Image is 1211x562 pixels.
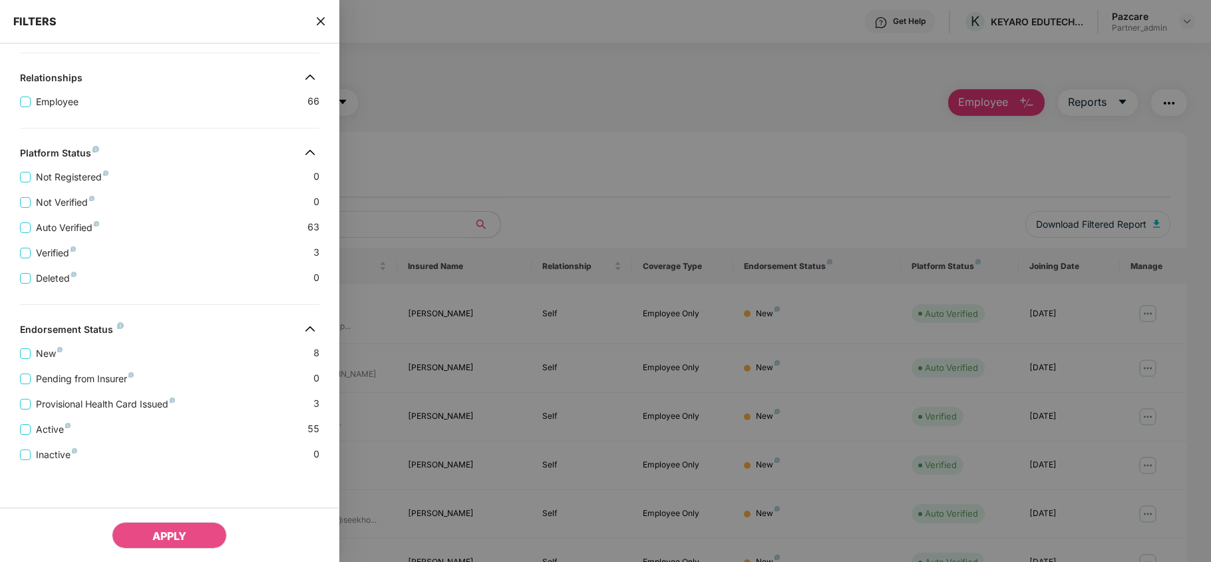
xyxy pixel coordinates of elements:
[170,398,175,403] img: svg+xml;base64,PHN2ZyB4bWxucz0iaHR0cDovL3d3dy53My5vcmcvMjAwMC9zdmciIHdpZHRoPSI4IiBoZWlnaHQ9IjgiIH...
[65,423,71,428] img: svg+xml;base64,PHN2ZyB4bWxucz0iaHR0cDovL3d3dy53My5vcmcvMjAwMC9zdmciIHdpZHRoPSI4IiBoZWlnaHQ9IjgiIH...
[31,246,81,260] span: Verified
[31,95,84,109] span: Employee
[307,220,319,235] span: 63
[20,324,124,340] div: Endorsement Status
[20,72,83,88] div: Relationships
[92,146,99,152] img: svg+xml;base64,PHN2ZyB4bWxucz0iaHR0cDovL3d3dy53My5vcmcvMjAwMC9zdmciIHdpZHRoPSI4IiBoZWlnaHQ9IjgiIH...
[31,447,83,462] span: Inactive
[313,346,319,361] span: 8
[71,246,76,252] img: svg+xml;base64,PHN2ZyB4bWxucz0iaHR0cDovL3d3dy53My5vcmcvMjAwMC9zdmciIHdpZHRoPSI4IiBoZWlnaHQ9IjgiIH...
[313,447,319,462] span: 0
[112,522,227,549] button: APPLY
[299,318,321,340] img: svg+xml;base64,PHN2ZyB4bWxucz0iaHR0cDovL3d3dy53My5vcmcvMjAwMC9zdmciIHdpZHRoPSIzMiIgaGVpZ2h0PSIzMi...
[31,346,68,361] span: New
[57,347,63,352] img: svg+xml;base64,PHN2ZyB4bWxucz0iaHR0cDovL3d3dy53My5vcmcvMjAwMC9zdmciIHdpZHRoPSI4IiBoZWlnaHQ9IjgiIH...
[313,371,319,386] span: 0
[313,194,319,210] span: 0
[89,196,94,201] img: svg+xml;base64,PHN2ZyB4bWxucz0iaHR0cDovL3d3dy53My5vcmcvMjAwMC9zdmciIHdpZHRoPSI4IiBoZWlnaHQ9IjgiIH...
[307,94,319,109] span: 66
[94,221,99,226] img: svg+xml;base64,PHN2ZyB4bWxucz0iaHR0cDovL3d3dy53My5vcmcvMjAwMC9zdmciIHdpZHRoPSI4IiBoZWlnaHQ9IjgiIH...
[307,422,319,437] span: 55
[128,372,134,378] img: svg+xml;base64,PHN2ZyB4bWxucz0iaHR0cDovL3d3dy53My5vcmcvMjAwMC9zdmciIHdpZHRoPSI4IiBoZWlnaHQ9IjgiIH...
[299,142,321,163] img: svg+xml;base64,PHN2ZyB4bWxucz0iaHR0cDovL3d3dy53My5vcmcvMjAwMC9zdmciIHdpZHRoPSIzMiIgaGVpZ2h0PSIzMi...
[31,195,100,210] span: Not Verified
[31,422,76,437] span: Active
[31,397,180,412] span: Provisional Health Card Issued
[71,272,77,277] img: svg+xml;base64,PHN2ZyB4bWxucz0iaHR0cDovL3d3dy53My5vcmcvMjAwMC9zdmciIHdpZHRoPSI4IiBoZWlnaHQ9IjgiIH...
[13,15,57,28] span: FILTERS
[72,448,77,453] img: svg+xml;base64,PHN2ZyB4bWxucz0iaHR0cDovL3d3dy53My5vcmcvMjAwMC9zdmciIHdpZHRoPSI4IiBoZWlnaHQ9IjgiIH...
[313,169,319,184] span: 0
[117,322,124,329] img: svg+xml;base64,PHN2ZyB4bWxucz0iaHR0cDovL3d3dy53My5vcmcvMjAwMC9zdmciIHdpZHRoPSI4IiBoZWlnaHQ9IjgiIH...
[313,396,319,412] span: 3
[299,67,321,88] img: svg+xml;base64,PHN2ZyB4bWxucz0iaHR0cDovL3d3dy53My5vcmcvMjAwMC9zdmciIHdpZHRoPSIzMiIgaGVpZ2h0PSIzMi...
[315,15,326,28] span: close
[313,245,319,260] span: 3
[313,270,319,286] span: 0
[103,170,108,176] img: svg+xml;base64,PHN2ZyB4bWxucz0iaHR0cDovL3d3dy53My5vcmcvMjAwMC9zdmciIHdpZHRoPSI4IiBoZWlnaHQ9IjgiIH...
[31,372,139,386] span: Pending from Insurer
[31,170,114,184] span: Not Registered
[20,147,99,163] div: Platform Status
[31,271,82,286] span: Deleted
[152,529,186,543] span: APPLY
[31,220,104,235] span: Auto Verified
